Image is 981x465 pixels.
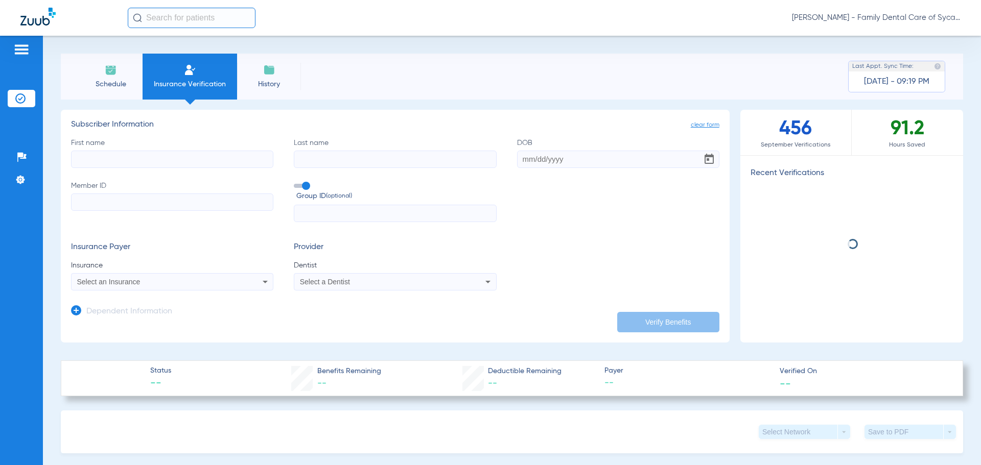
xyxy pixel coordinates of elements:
[317,366,381,377] span: Benefits Remaining
[792,13,961,23] span: [PERSON_NAME] - Family Dental Care of Sycamore
[740,140,851,150] span: September Verifications
[263,64,275,76] img: History
[71,181,273,223] label: Member ID
[245,79,293,89] span: History
[934,63,941,70] img: last sync help info
[13,43,30,56] img: hamburger-icon
[699,149,719,169] button: Open calendar
[604,365,771,376] span: Payer
[184,64,196,76] img: Manual Insurance Verification
[326,191,352,202] small: (optional)
[86,307,172,317] h3: Dependent Information
[488,379,497,388] span: --
[488,366,562,377] span: Deductible Remaining
[852,61,914,71] span: Last Appt. Sync Time:
[71,193,273,211] input: Member ID
[296,191,496,202] span: Group ID
[517,151,719,168] input: DOBOpen calendar
[691,120,719,130] span: clear form
[20,8,56,26] img: Zuub Logo
[77,278,141,286] span: Select an Insurance
[133,13,142,22] img: Search Icon
[294,260,496,271] span: Dentist
[852,110,963,155] div: 91.2
[852,140,963,150] span: Hours Saved
[300,278,350,286] span: Select a Dentist
[780,366,946,377] span: Verified On
[317,379,326,388] span: --
[71,260,273,271] span: Insurance
[105,64,117,76] img: Schedule
[294,151,496,168] input: Last name
[740,168,963,179] h3: Recent Verifications
[86,79,135,89] span: Schedule
[294,138,496,168] label: Last name
[864,77,929,87] span: [DATE] - 09:19 PM
[294,242,496,253] h3: Provider
[740,110,852,155] div: 456
[71,120,719,130] h3: Subscriber Information
[604,377,771,389] span: --
[71,151,273,168] input: First name
[780,378,791,388] span: --
[150,79,229,89] span: Insurance Verification
[71,138,273,168] label: First name
[150,365,171,376] span: Status
[617,312,719,332] button: Verify Benefits
[517,138,719,168] label: DOB
[150,377,171,391] span: --
[128,8,255,28] input: Search for patients
[71,242,273,253] h3: Insurance Payer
